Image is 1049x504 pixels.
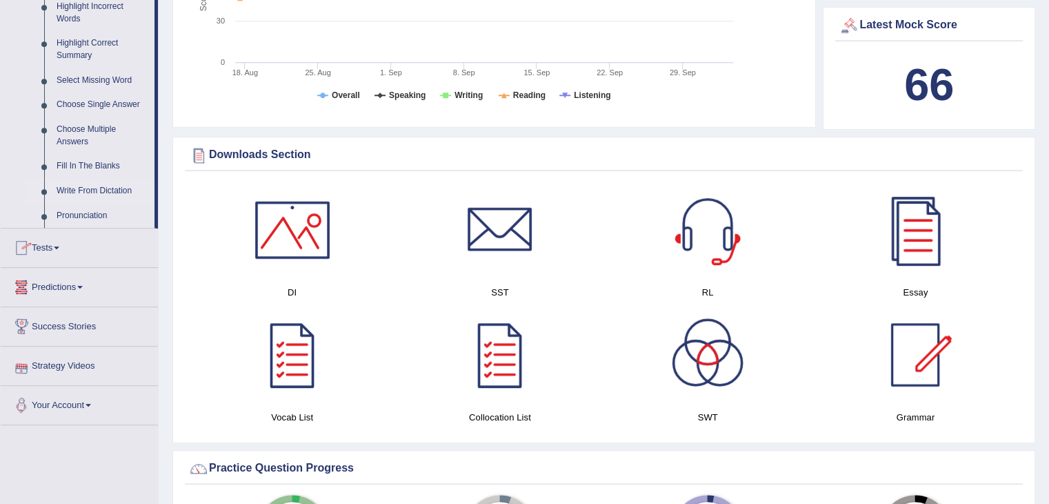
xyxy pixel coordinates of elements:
[611,285,805,300] h4: RL
[332,90,360,100] tspan: Overall
[1,268,158,302] a: Predictions
[195,285,389,300] h4: DI
[188,145,1019,166] div: Downloads Section
[597,68,623,77] tspan: 22. Sep
[403,410,597,425] h4: Collocation List
[50,31,154,68] a: Highlight Correct Summary
[1,307,158,342] a: Success Stories
[221,58,225,66] text: 0
[50,68,154,93] a: Select Missing Word
[50,204,154,229] a: Pronunciation
[611,410,805,425] h4: SWT
[188,458,1019,479] div: Practice Question Progress
[1,386,158,420] a: Your Account
[403,285,597,300] h4: SST
[819,410,1012,425] h4: Grammar
[839,15,1019,36] div: Latest Mock Score
[1,347,158,381] a: Strategy Videos
[50,154,154,179] a: Fill In The Blanks
[513,90,546,100] tspan: Reading
[195,410,389,425] h4: Vocab List
[232,68,258,77] tspan: 18. Aug
[50,117,154,154] a: Choose Multiple Answers
[904,59,954,110] b: 66
[670,68,696,77] tspan: 29. Sep
[50,93,154,117] a: Choose Single Answer
[454,90,483,100] tspan: Writing
[305,68,330,77] tspan: 25. Aug
[217,17,225,25] text: 30
[819,285,1012,300] h4: Essay
[523,68,550,77] tspan: 15. Sep
[380,68,402,77] tspan: 1. Sep
[389,90,426,100] tspan: Speaking
[50,179,154,204] a: Write From Dictation
[574,90,610,100] tspan: Listening
[1,229,158,263] a: Tests
[453,68,475,77] tspan: 8. Sep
